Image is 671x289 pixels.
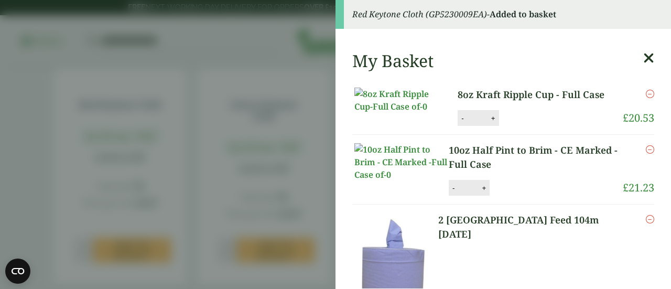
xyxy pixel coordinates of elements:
button: - [449,184,458,192]
a: 10oz Half Pint to Brim - CE Marked - Full Case [449,143,623,172]
h2: My Basket [352,51,434,71]
button: + [488,114,499,123]
a: Remove this item [646,213,654,226]
a: Remove this item [646,143,654,156]
button: + [479,184,489,192]
a: Remove this item [646,88,654,100]
strong: Added to basket [490,8,556,20]
button: - [458,114,467,123]
a: 8oz Kraft Ripple Cup - Full Case [458,88,613,102]
button: Open CMP widget [5,259,30,284]
a: 2 [GEOGRAPHIC_DATA] Feed 104m [DATE] [438,213,623,241]
em: Red Keytone Cloth (GP5230009EA) [352,8,487,20]
span: £ [623,111,629,125]
bdi: 21.23 [623,180,654,195]
img: 8oz Kraft Ripple Cup-Full Case of-0 [354,88,449,113]
bdi: 20.53 [623,111,654,125]
img: 10oz Half Pint to Brim - CE Marked -Full Case of-0 [354,143,449,181]
span: £ [623,180,629,195]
